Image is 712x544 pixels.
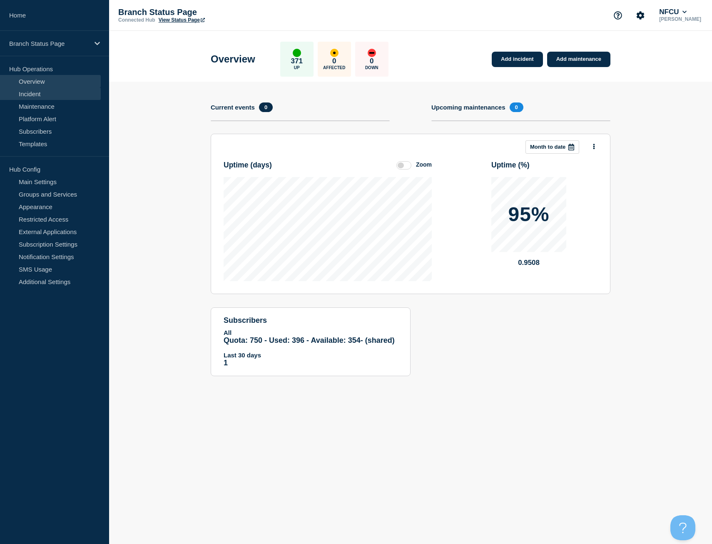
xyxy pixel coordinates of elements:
p: All [224,329,398,336]
span: 0 [510,102,523,112]
p: [PERSON_NAME] [657,16,703,22]
button: NFCU [657,8,688,16]
button: Month to date [525,140,579,154]
p: Last 30 days [224,352,398,359]
div: Zoom [416,161,432,168]
div: affected [330,49,339,57]
a: Add maintenance [547,52,610,67]
p: 0.9508 [491,259,566,267]
p: 95% [508,205,549,225]
p: 1 [224,359,398,367]
p: Branch Status Page [9,40,89,47]
h4: subscribers [224,316,398,325]
p: 0 [370,57,373,65]
span: 0 [259,102,273,112]
p: Down [365,65,378,70]
iframe: Help Scout Beacon - Open [670,515,695,540]
h3: Uptime ( % ) [491,161,530,170]
a: View Status Page [159,17,205,23]
p: Affected [323,65,345,70]
h1: Overview [211,53,255,65]
div: down [368,49,376,57]
a: Add incident [492,52,543,67]
h4: Upcoming maintenances [431,104,505,111]
h3: Uptime ( days ) [224,161,272,170]
div: up [293,49,301,57]
span: Quota: 750 - Used: 396 - Available: 354 - (shared) [224,336,395,344]
h4: Current events [211,104,255,111]
p: Branch Status Page [118,7,285,17]
button: Account settings [632,7,649,24]
p: 0 [332,57,336,65]
p: Month to date [530,144,565,150]
p: Connected Hub [118,17,155,23]
button: Support [609,7,627,24]
p: 371 [291,57,303,65]
p: Up [294,65,300,70]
